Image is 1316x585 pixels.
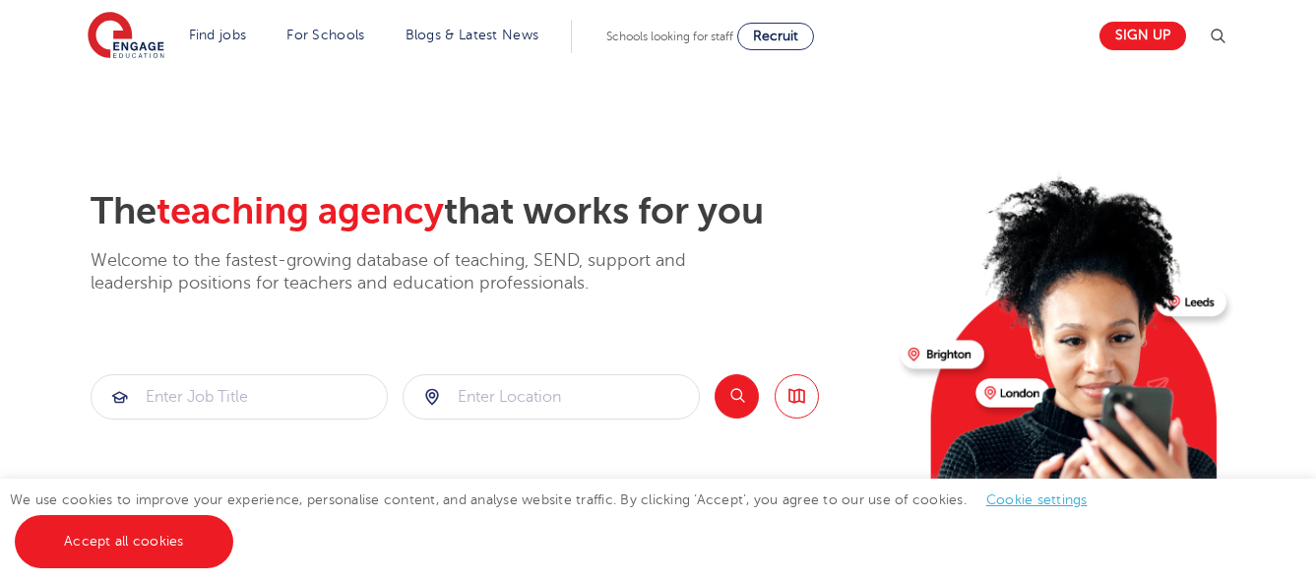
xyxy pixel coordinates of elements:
span: Schools looking for staff [606,30,733,43]
span: Recruit [753,29,798,43]
button: Search [715,374,759,419]
a: Cookie settings [986,492,1088,507]
a: For Schools [286,28,364,42]
input: Submit [404,375,699,419]
p: Welcome to the fastest-growing database of teaching, SEND, support and leadership positions for t... [91,249,740,295]
input: Submit [92,375,387,419]
a: Accept all cookies [15,515,233,568]
img: Engage Education [88,12,164,61]
a: Sign up [1099,22,1186,50]
a: Blogs & Latest News [406,28,539,42]
div: Submit [403,374,700,420]
h2: The that works for you [91,189,885,234]
span: We use cookies to improve your experience, personalise content, and analyse website traffic. By c... [10,492,1107,549]
a: Recruit [737,23,814,50]
div: Submit [91,374,388,420]
span: teaching agency [157,190,444,232]
a: Find jobs [189,28,247,42]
